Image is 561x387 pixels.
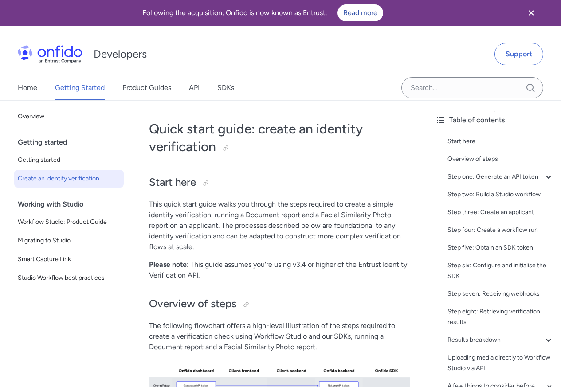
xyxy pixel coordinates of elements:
strong: Please note [149,260,187,269]
a: Home [18,75,37,100]
a: Step four: Create a workflow run [447,225,554,235]
a: Migrating to Studio [14,232,124,250]
span: Create an identity verification [18,173,120,184]
span: Studio Workflow best practices [18,273,120,283]
h2: Overview of steps [149,297,410,312]
svg: Close banner [526,8,537,18]
a: Smart Capture Link [14,250,124,268]
a: Step seven: Receiving webhooks [447,289,554,299]
h2: Start here [149,175,410,190]
div: Following the acquisition, Onfido is now known as Entrust. [11,4,515,21]
a: Getting started [14,151,124,169]
span: Smart Capture Link [18,254,120,265]
a: Step one: Generate an API token [447,172,554,182]
a: Studio Workflow best practices [14,269,124,287]
h1: Developers [94,47,147,61]
a: Start here [447,136,554,147]
a: Overview [14,108,124,125]
span: Overview [18,111,120,122]
a: Getting Started [55,75,105,100]
span: Getting started [18,155,120,165]
a: Step eight: Retrieving verification results [447,306,554,328]
p: This quick start guide walks you through the steps required to create a simple identity verificat... [149,199,410,252]
img: Onfido Logo [18,45,82,63]
input: Onfido search input field [401,77,543,98]
a: Workflow Studio: Product Guide [14,213,124,231]
a: SDKs [217,75,234,100]
a: API [189,75,200,100]
a: Overview of steps [447,154,554,164]
div: Working with Studio [18,195,127,213]
h1: Quick start guide: create an identity verification [149,120,410,156]
a: Results breakdown [447,335,554,345]
a: Uploading media directly to Workflow Studio via API [447,352,554,374]
p: The following flowchart offers a high-level illustration of the steps required to create a verifi... [149,321,410,352]
a: Step three: Create an applicant [447,207,554,218]
a: Step five: Obtain an SDK token [447,242,554,253]
a: Create an identity verification [14,170,124,188]
a: Step six: Configure and initialise the SDK [447,260,554,281]
span: Workflow Studio: Product Guide [18,217,120,227]
div: Table of contents [435,115,554,125]
a: Support [494,43,543,65]
a: Read more [337,4,383,21]
a: Product Guides [122,75,171,100]
span: Migrating to Studio [18,235,120,246]
div: Getting started [18,133,127,151]
button: Close banner [515,2,548,24]
p: : This guide assumes you're using v3.4 or higher of the Entrust Identity Verification API. [149,259,410,281]
a: Step two: Build a Studio workflow [447,189,554,200]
